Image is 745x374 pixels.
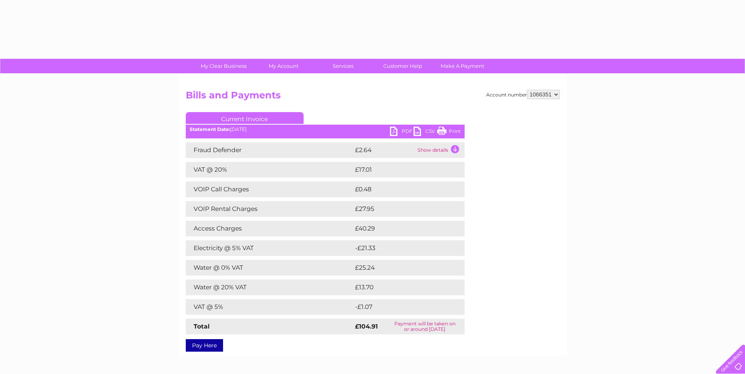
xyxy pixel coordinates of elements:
td: VAT @ 20% [186,162,353,178]
td: £40.29 [353,221,449,236]
a: Current Invoice [186,112,304,124]
td: Payment will be taken on or around [DATE] [385,319,464,334]
a: My Clear Business [191,59,256,73]
td: Show details [416,142,465,158]
a: Pay Here [186,339,223,352]
a: PDF [390,127,414,138]
b: Statement Date: [190,126,230,132]
a: Make A Payment [430,59,495,73]
a: Customer Help [370,59,435,73]
div: [DATE] [186,127,465,132]
td: £17.01 [353,162,447,178]
td: Water @ 0% VAT [186,260,353,276]
td: Water @ 20% VAT [186,280,353,295]
td: VOIP Call Charges [186,182,353,197]
strong: Total [194,323,210,330]
td: -£1.07 [353,299,447,315]
td: Fraud Defender [186,142,353,158]
a: Print [437,127,461,138]
a: My Account [251,59,316,73]
td: £2.64 [353,142,416,158]
h2: Bills and Payments [186,90,560,105]
td: VOIP Rental Charges [186,201,353,217]
td: Electricity @ 5% VAT [186,240,353,256]
div: Account number [486,90,560,99]
td: Access Charges [186,221,353,236]
a: Services [311,59,375,73]
td: £25.24 [353,260,448,276]
td: £0.48 [353,182,447,197]
td: £27.95 [353,201,448,217]
strong: £104.91 [355,323,378,330]
td: VAT @ 5% [186,299,353,315]
a: CSV [414,127,437,138]
td: £13.70 [353,280,448,295]
td: -£21.33 [353,240,449,256]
